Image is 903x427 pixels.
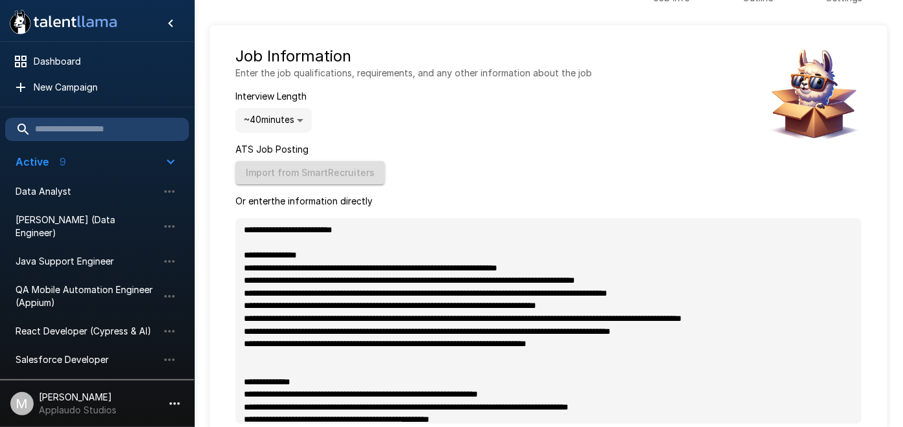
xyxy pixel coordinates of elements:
p: Or enter the information directly [235,195,862,208]
h5: Job Information [235,46,592,67]
p: Interview Length [235,90,312,103]
img: Animated document [765,46,862,143]
p: ATS Job Posting [235,143,385,156]
div: ~ 40 minutes [235,108,312,133]
p: Enter the job qualifications, requirements, and any other information about the job [235,67,592,80]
